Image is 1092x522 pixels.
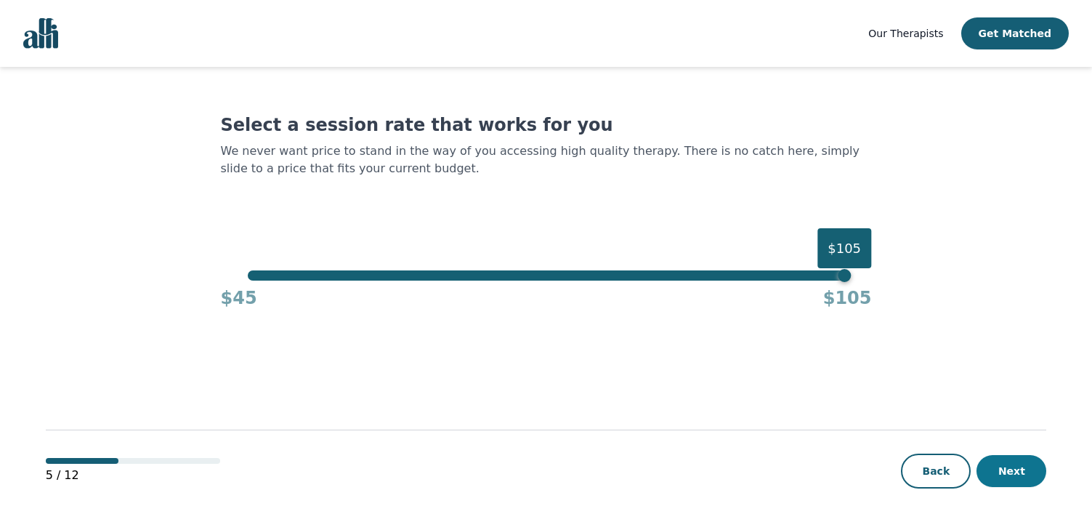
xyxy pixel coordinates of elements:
button: Next [976,455,1046,487]
button: Back [901,454,971,489]
img: alli logo [23,18,58,49]
a: Our Therapists [868,25,943,42]
p: We never want price to stand in the way of you accessing high quality therapy. There is no catch ... [221,142,872,177]
h1: Select a session rate that works for you [221,113,872,137]
h4: $45 [221,286,257,310]
button: Get Matched [961,17,1069,49]
div: $105 [817,228,871,268]
span: Our Therapists [868,28,943,39]
p: 5 / 12 [46,467,220,484]
h4: $105 [823,286,872,310]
